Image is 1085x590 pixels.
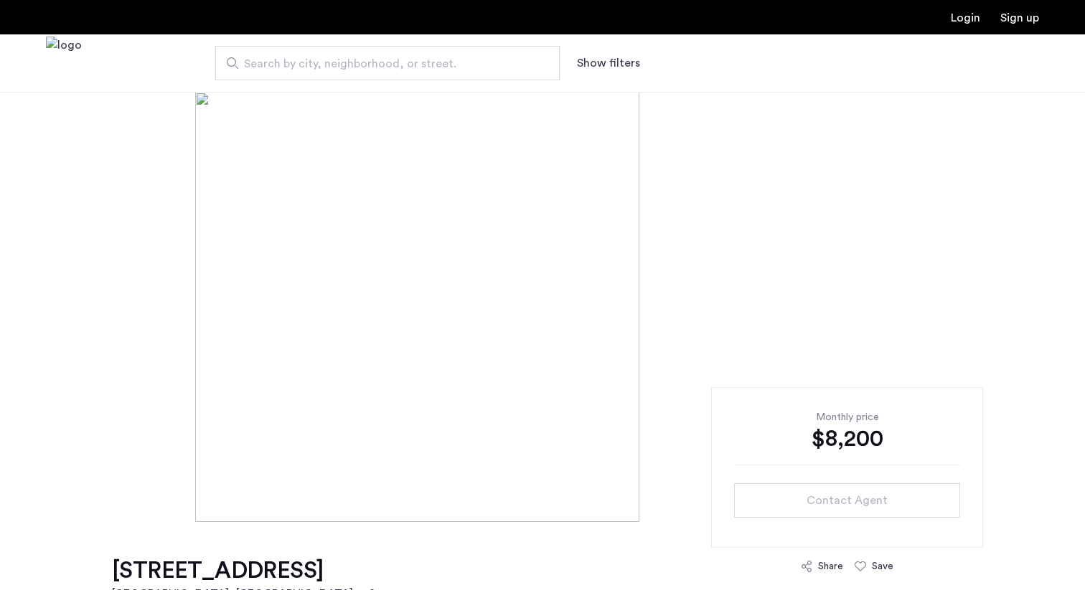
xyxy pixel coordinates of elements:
[46,37,82,90] img: logo
[577,54,640,72] button: Show or hide filters
[951,12,980,24] a: Login
[734,483,960,518] button: button
[818,559,843,574] div: Share
[112,556,384,585] h1: [STREET_ADDRESS]
[1000,12,1039,24] a: Registration
[734,410,960,424] div: Monthly price
[46,37,82,90] a: Cazamio Logo
[244,55,520,72] span: Search by city, neighborhood, or street.
[195,92,890,522] img: [object%20Object]
[807,492,888,509] span: Contact Agent
[734,424,960,453] div: $8,200
[872,559,893,574] div: Save
[215,46,560,80] input: Apartment Search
